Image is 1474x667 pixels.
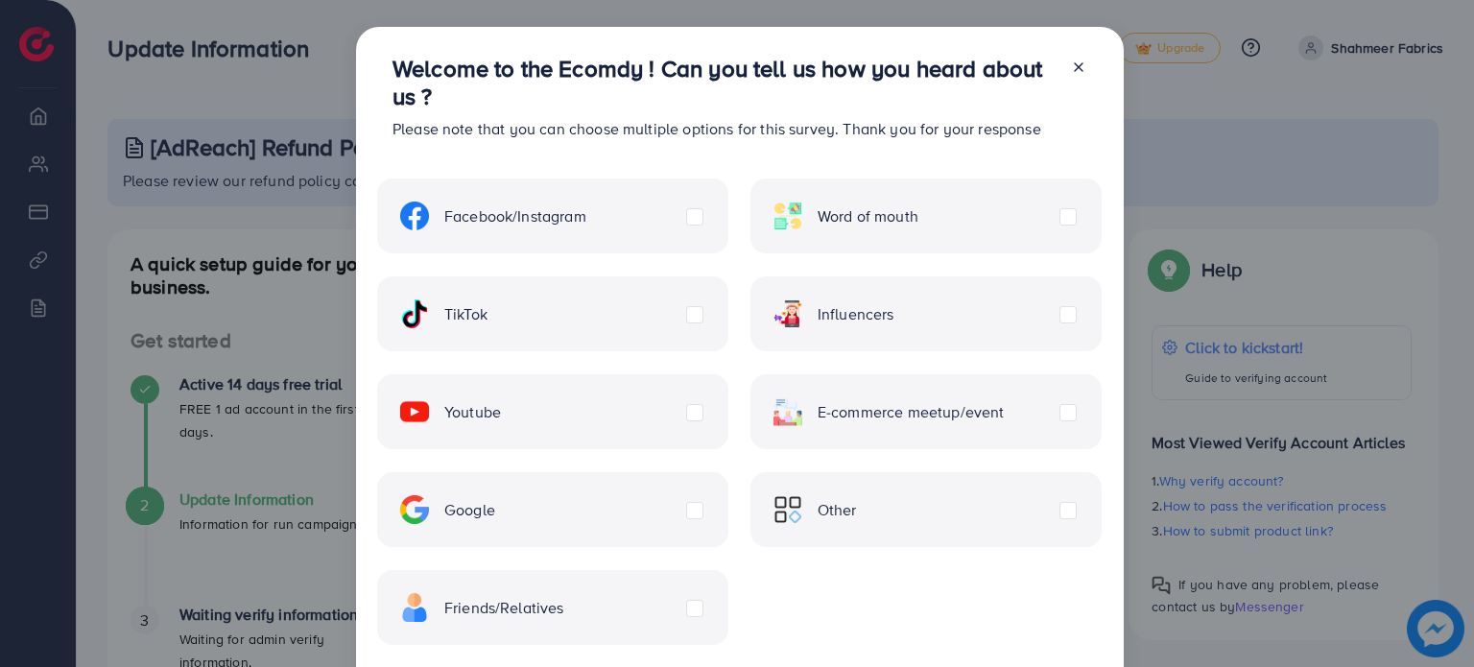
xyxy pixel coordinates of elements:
[444,597,564,619] span: Friends/Relatives
[773,202,802,230] img: ic-word-of-mouth.a439123d.svg
[392,55,1056,110] h3: Welcome to the Ecomdy ! Can you tell us how you heard about us ?
[773,397,802,426] img: ic-ecommerce.d1fa3848.svg
[400,593,429,622] img: ic-freind.8e9a9d08.svg
[773,495,802,524] img: ic-other.99c3e012.svg
[400,202,429,230] img: ic-facebook.134605ef.svg
[818,205,918,227] span: Word of mouth
[444,499,495,521] span: Google
[773,299,802,328] img: ic-influencers.a620ad43.svg
[400,397,429,426] img: ic-youtube.715a0ca2.svg
[444,401,501,423] span: Youtube
[818,499,857,521] span: Other
[444,303,487,325] span: TikTok
[400,299,429,328] img: ic-tiktok.4b20a09a.svg
[392,117,1056,140] p: Please note that you can choose multiple options for this survey. Thank you for your response
[818,401,1005,423] span: E-commerce meetup/event
[444,205,586,227] span: Facebook/Instagram
[400,495,429,524] img: ic-google.5bdd9b68.svg
[818,303,894,325] span: Influencers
